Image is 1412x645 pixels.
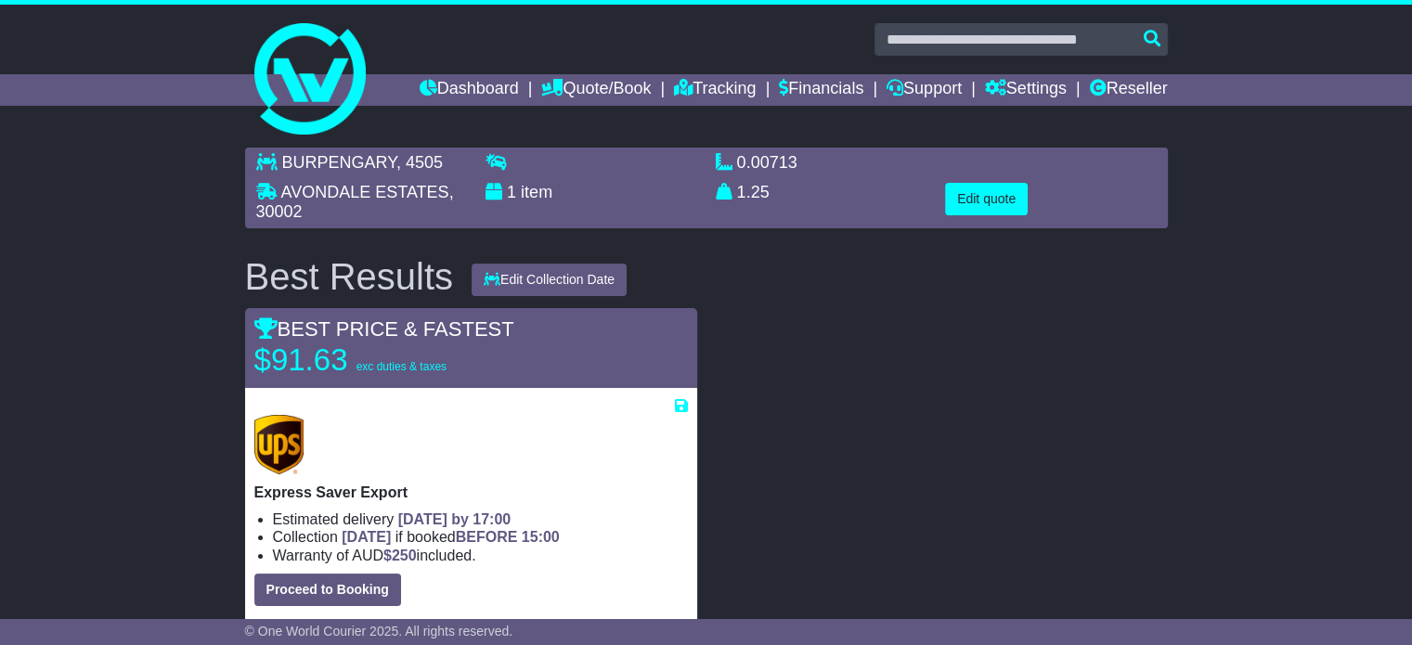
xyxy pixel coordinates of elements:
[273,510,688,528] li: Estimated delivery
[456,529,518,545] span: BEFORE
[342,529,559,545] span: if booked
[737,183,770,201] span: 1.25
[254,342,486,379] p: $91.63
[392,548,417,563] span: 250
[398,511,512,527] span: [DATE] by 17:00
[273,547,688,564] li: Warranty of AUD included.
[674,74,756,106] a: Tracking
[356,360,447,373] span: exc duties & taxes
[507,183,516,201] span: 1
[282,153,396,172] span: BURPENGARY
[254,484,688,501] p: Express Saver Export
[420,74,519,106] a: Dashboard
[887,74,962,106] a: Support
[396,153,443,172] span: , 4505
[779,74,863,106] a: Financials
[737,153,797,172] span: 0.00713
[945,183,1028,215] button: Edit quote
[236,256,463,297] div: Best Results
[254,415,304,474] img: UPS (new): Express Saver Export
[254,317,514,341] span: BEST PRICE & FASTEST
[521,183,552,201] span: item
[245,624,513,639] span: © One World Courier 2025. All rights reserved.
[383,548,417,563] span: $
[273,528,688,546] li: Collection
[522,529,560,545] span: 15:00
[1089,74,1167,106] a: Reseller
[281,183,449,201] span: AVONDALE ESTATES
[541,74,651,106] a: Quote/Book
[256,183,454,222] span: , 30002
[342,529,391,545] span: [DATE]
[985,74,1067,106] a: Settings
[254,574,401,606] button: Proceed to Booking
[472,264,627,296] button: Edit Collection Date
